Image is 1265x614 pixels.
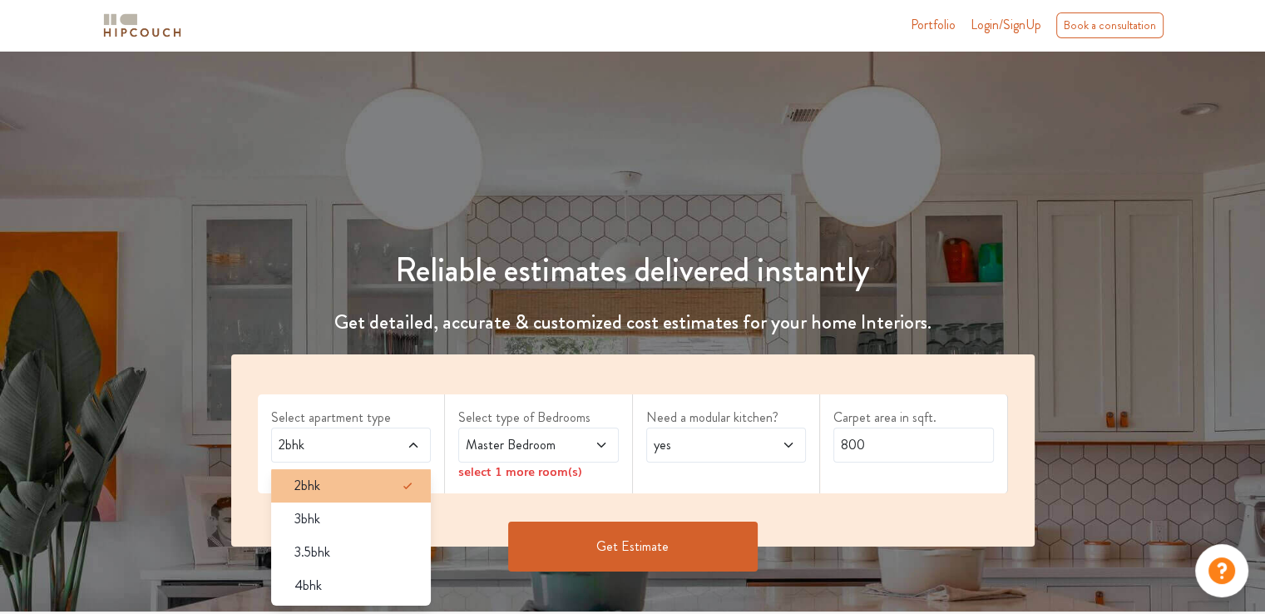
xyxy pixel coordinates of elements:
h4: Get detailed, accurate & customized cost estimates for your home Interiors. [221,310,1045,334]
label: Select type of Bedrooms [458,408,619,428]
span: 2bhk [294,476,320,496]
div: Book a consultation [1056,12,1164,38]
span: 4bhk [294,576,322,596]
input: Enter area sqft [833,428,994,463]
img: logo-horizontal.svg [101,11,184,40]
span: Login/SignUp [971,15,1041,34]
span: 3.5bhk [294,542,330,562]
span: Master Bedroom [462,435,571,455]
span: logo-horizontal.svg [101,7,184,44]
a: Portfolio [911,15,956,35]
label: Need a modular kitchen? [646,408,807,428]
button: Get Estimate [508,522,758,572]
label: Carpet area in sqft. [833,408,994,428]
label: Select apartment type [271,408,432,428]
span: 2bhk [275,435,384,455]
span: 3bhk [294,509,320,529]
h1: Reliable estimates delivered instantly [221,250,1045,290]
div: select 1 more room(s) [458,463,619,480]
span: yes [650,435,759,455]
